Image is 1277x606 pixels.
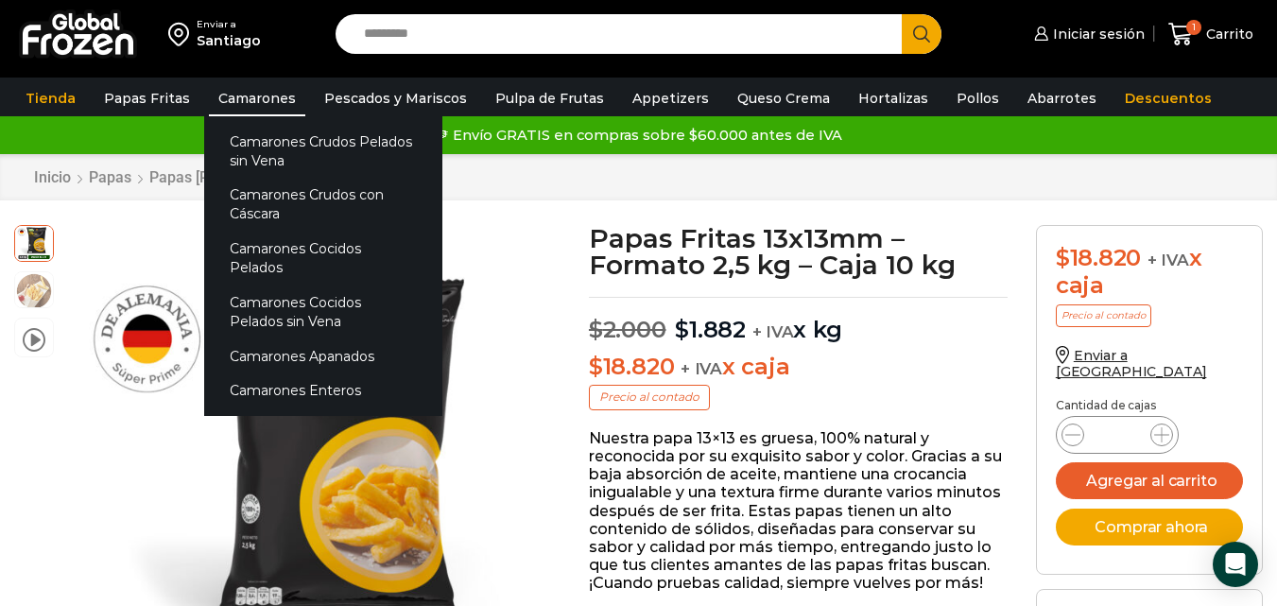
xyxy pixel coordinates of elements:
[1213,542,1258,587] div: Open Intercom Messenger
[204,338,442,373] a: Camarones Apanados
[1056,347,1207,380] a: Enviar a [GEOGRAPHIC_DATA]
[315,80,476,116] a: Pescados y Mariscos
[1056,509,1243,545] button: Comprar ahora
[589,353,674,380] bdi: 18.820
[1029,15,1145,53] a: Iniciar sesión
[589,297,1008,344] p: x kg
[33,168,72,186] a: Inicio
[1148,251,1189,269] span: + IVA
[752,322,794,341] span: + IVA
[623,80,718,116] a: Appetizers
[675,316,746,343] bdi: 1.882
[1115,80,1221,116] a: Descuentos
[589,316,666,343] bdi: 2.000
[204,285,442,338] a: Camarones Cocidos Pelados sin Vena
[95,80,199,116] a: Papas Fritas
[1056,244,1141,271] bdi: 18.820
[681,359,722,378] span: + IVA
[947,80,1009,116] a: Pollos
[1056,245,1243,300] div: x caja
[1099,422,1135,448] input: Product quantity
[728,80,839,116] a: Queso Crema
[16,80,85,116] a: Tienda
[589,225,1008,278] h1: Papas Fritas 13x13mm – Formato 2,5 kg – Caja 10 kg
[849,80,938,116] a: Hortalizas
[204,373,442,408] a: Camarones Enteros
[589,354,1008,381] p: x caja
[486,80,613,116] a: Pulpa de Frutas
[1056,399,1243,412] p: Cantidad de cajas
[204,178,442,232] a: Camarones Crudos con Cáscara
[589,429,1008,593] p: Nuestra papa 13×13 es gruesa, 100% natural y reconocida por su exquisito sabor y color. Gracias a...
[902,14,941,54] button: Search button
[209,80,305,116] a: Camarones
[1056,304,1151,327] p: Precio al contado
[1056,244,1070,271] span: $
[15,272,53,310] span: 13×13
[1186,20,1201,35] span: 1
[15,223,53,261] span: 13-x-13-2kg
[33,168,311,186] nav: Breadcrumb
[197,18,261,31] div: Enviar a
[1056,462,1243,499] button: Agregar al carrito
[589,353,603,380] span: $
[168,18,197,50] img: address-field-icon.svg
[1201,25,1253,43] span: Carrito
[1048,25,1145,43] span: Iniciar sesión
[148,168,311,186] a: Papas [PERSON_NAME]
[204,232,442,286] a: Camarones Cocidos Pelados
[204,124,442,178] a: Camarones Crudos Pelados sin Vena
[589,385,710,409] p: Precio al contado
[197,31,261,50] div: Santiago
[589,316,603,343] span: $
[675,316,689,343] span: $
[88,168,132,186] a: Papas
[1018,80,1106,116] a: Abarrotes
[1164,12,1258,57] a: 1 Carrito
